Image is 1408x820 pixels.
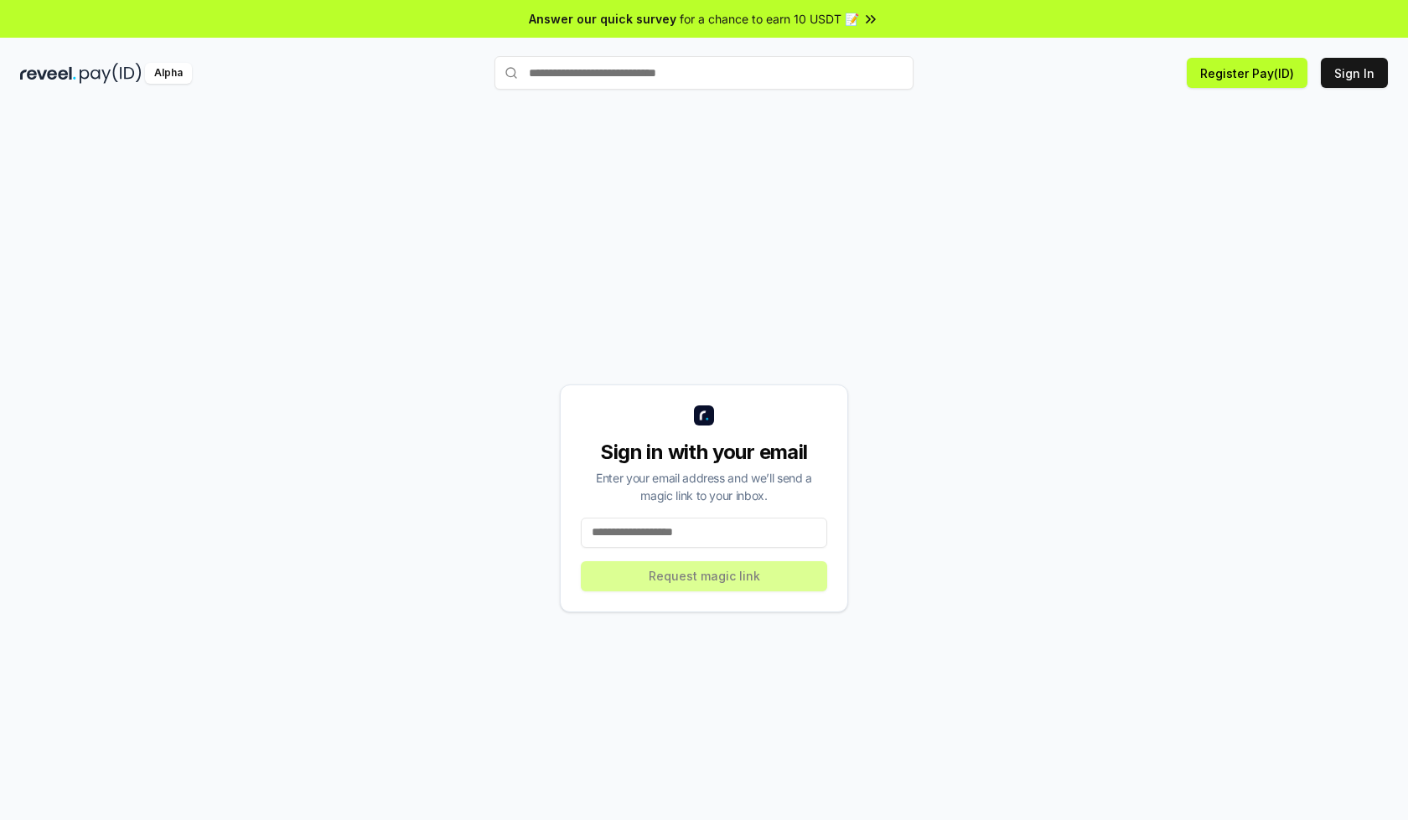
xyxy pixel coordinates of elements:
button: Register Pay(ID) [1187,58,1307,88]
div: Enter your email address and we’ll send a magic link to your inbox. [581,469,827,504]
img: reveel_dark [20,63,76,84]
span: Answer our quick survey [529,10,676,28]
span: for a chance to earn 10 USDT 📝 [680,10,859,28]
div: Alpha [145,63,192,84]
img: pay_id [80,63,142,84]
button: Sign In [1321,58,1388,88]
img: logo_small [694,405,714,425]
div: Sign in with your email [581,439,827,466]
